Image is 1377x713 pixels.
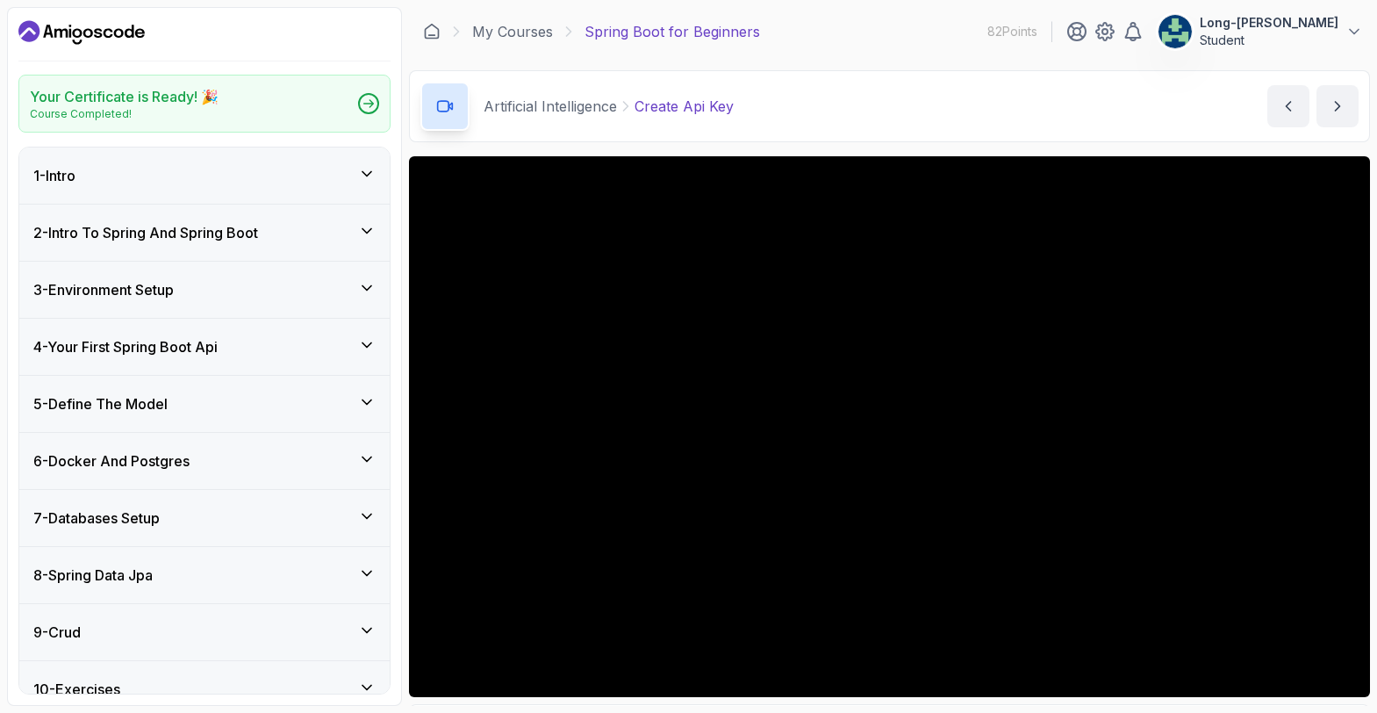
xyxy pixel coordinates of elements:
[19,319,390,375] button: 4-Your First Spring Boot Api
[1158,15,1192,48] img: user profile image
[19,148,390,204] button: 1-Intro
[33,393,168,414] h3: 5 - Define The Model
[30,107,219,121] p: Course Completed!
[1267,85,1309,127] button: previous content
[585,21,760,42] p: Spring Boot for Beginners
[19,376,390,432] button: 5-Define The Model
[33,222,258,243] h3: 2 - Intro To Spring And Spring Boot
[33,565,153,586] h3: 8 - Spring Data Jpa
[19,205,390,261] button: 2-Intro To Spring And Spring Boot
[1316,85,1359,127] button: next content
[19,604,390,660] button: 9-Crud
[987,23,1037,40] p: 82 Points
[423,23,441,40] a: Dashboard
[19,262,390,318] button: 3-Environment Setup
[472,21,553,42] a: My Courses
[33,450,190,472] h3: 6 - Docker And Postgres
[409,156,1370,697] iframe: 3 - Create API Key
[19,490,390,546] button: 7-Databases Setup
[19,433,390,489] button: 6-Docker And Postgres
[1200,14,1338,32] p: Long-[PERSON_NAME]
[18,75,391,133] a: Your Certificate is Ready! 🎉Course Completed!
[18,18,145,47] a: Dashboard
[33,622,81,643] h3: 9 - Crud
[1200,32,1338,49] p: Student
[33,679,120,700] h3: 10 - Exercises
[33,165,75,186] h3: 1 - Intro
[635,96,734,117] p: Create Api Key
[30,86,219,107] h2: Your Certificate is Ready! 🎉
[19,547,390,603] button: 8-Spring Data Jpa
[33,336,218,357] h3: 4 - Your First Spring Boot Api
[1158,14,1363,49] button: user profile imageLong-[PERSON_NAME]Student
[33,508,160,529] h3: 7 - Databases Setup
[484,96,617,117] p: Artificial Intelligence
[33,279,174,300] h3: 3 - Environment Setup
